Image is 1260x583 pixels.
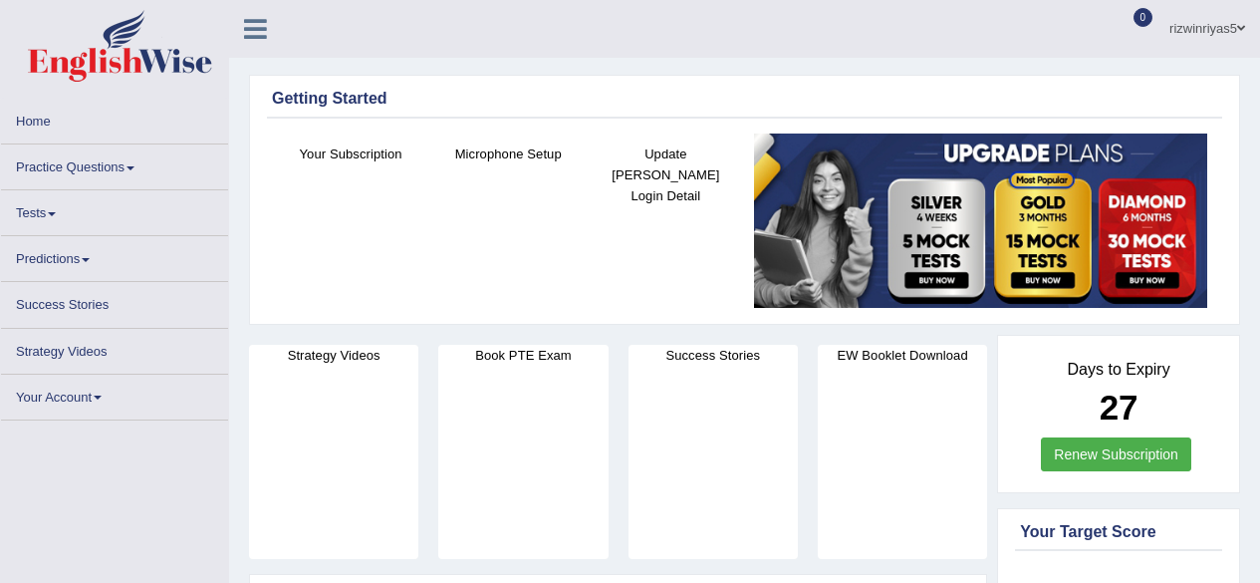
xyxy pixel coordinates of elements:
[1020,361,1217,379] h4: Days to Expiry
[1,236,228,275] a: Predictions
[597,144,734,206] h4: Update [PERSON_NAME] Login Detail
[282,144,419,164] h4: Your Subscription
[1,375,228,414] a: Your Account
[249,345,418,366] h4: Strategy Videos
[272,87,1217,111] div: Getting Started
[818,345,987,366] h4: EW Booklet Download
[1,190,228,229] a: Tests
[1,99,228,138] a: Home
[439,144,577,164] h4: Microphone Setup
[1020,520,1217,544] div: Your Target Score
[1,145,228,183] a: Practice Questions
[1041,437,1191,471] a: Renew Subscription
[754,134,1207,309] img: small5.jpg
[1,329,228,368] a: Strategy Videos
[438,345,608,366] h4: Book PTE Exam
[1134,8,1153,27] span: 0
[629,345,798,366] h4: Success Stories
[1100,388,1138,427] b: 27
[1,282,228,321] a: Success Stories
